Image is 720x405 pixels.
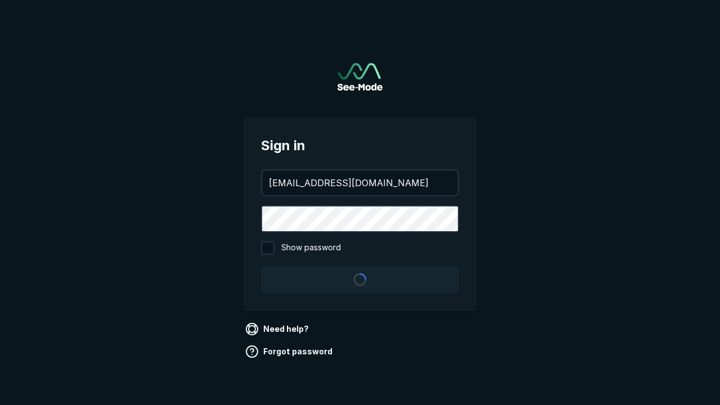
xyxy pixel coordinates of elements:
input: your@email.com [262,170,458,195]
img: See-Mode Logo [337,63,382,91]
a: Go to sign in [337,63,382,91]
a: Forgot password [243,343,337,361]
span: Show password [281,241,341,255]
a: Need help? [243,320,313,338]
span: Sign in [261,136,459,156]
